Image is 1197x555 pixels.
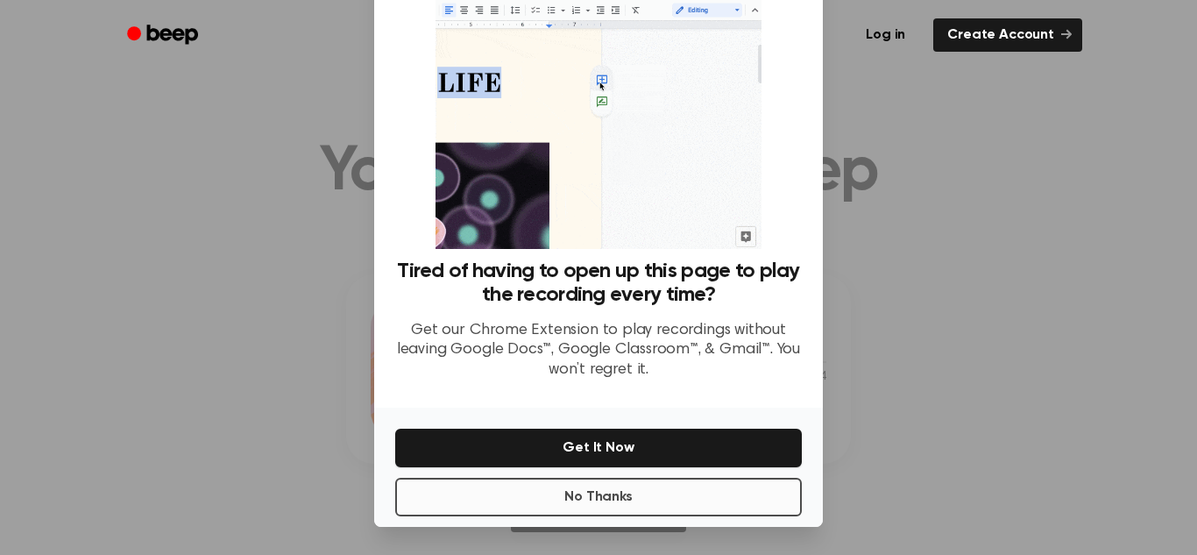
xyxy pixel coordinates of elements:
[115,18,214,53] a: Beep
[395,321,802,381] p: Get our Chrome Extension to play recordings without leaving Google Docs™, Google Classroom™, & Gm...
[395,260,802,307] h3: Tired of having to open up this page to play the recording every time?
[395,429,802,467] button: Get It Now
[933,18,1082,52] a: Create Account
[848,15,923,55] a: Log in
[395,478,802,516] button: No Thanks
